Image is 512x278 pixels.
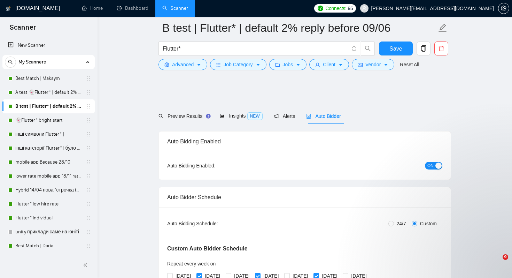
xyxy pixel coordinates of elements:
[488,254,505,271] iframe: Intercom live chat
[352,59,394,70] button: idcardVendorcaret-down
[15,155,82,169] a: mobile app Because 28/10
[158,59,207,70] button: settingAdvancedcaret-down
[117,5,148,11] a: dashboardDashboard
[256,62,261,67] span: caret-down
[389,44,402,53] span: Save
[434,42,448,55] button: delete
[283,61,293,68] span: Jobs
[15,225,82,239] a: unity приклади саме на юніті
[361,42,375,55] button: search
[196,62,201,67] span: caret-down
[82,5,103,11] a: homeHome
[15,211,82,225] a: Flutter* Individual
[86,90,91,95] span: holder
[275,62,280,67] span: folder
[5,60,16,65] span: search
[4,22,41,37] span: Scanner
[86,118,91,123] span: holder
[383,62,388,67] span: caret-down
[15,197,82,211] a: Flutter* low hire rate
[306,114,311,119] span: robot
[362,6,367,11] span: user
[15,127,82,141] a: інші символи Flutter* |
[15,141,82,155] a: інші категорії Flutter* | було 7.14% 11.11 template
[158,113,209,119] span: Preview Results
[18,55,46,69] span: My Scanners
[15,85,82,99] a: A test 👻Flutter* | default 2% reply before 09/06
[167,261,216,266] span: Repeat every week on
[274,114,279,119] span: notification
[348,5,353,12] span: 95
[86,229,91,235] span: holder
[247,112,263,120] span: NEW
[167,162,259,170] div: Auto Bidding Enabled:
[86,159,91,165] span: holder
[86,215,91,221] span: holder
[315,62,320,67] span: user
[8,38,89,52] a: New Scanner
[162,19,437,37] input: Scanner name...
[498,3,509,14] button: setting
[5,57,16,68] button: search
[86,243,91,249] span: holder
[83,262,90,269] span: double-left
[164,62,169,67] span: setting
[400,61,419,68] a: Reset All
[205,113,211,119] div: Tooltip anchor
[86,201,91,207] span: holder
[435,45,448,52] span: delete
[220,113,262,119] span: Insights
[210,59,266,70] button: barsJob Categorycaret-down
[417,42,430,55] button: copy
[417,45,430,52] span: copy
[86,132,91,137] span: holder
[220,113,225,118] span: area-chart
[15,239,82,253] a: Best Match | Daria
[163,44,349,53] input: Search Freelance Jobs...
[167,220,259,227] div: Auto Bidding Schedule:
[361,45,374,52] span: search
[498,6,509,11] span: setting
[438,23,447,32] span: edit
[325,5,346,12] span: Connects:
[503,254,508,260] span: 9
[358,62,363,67] span: idcard
[167,187,442,207] div: Auto Bidder Schedule
[338,62,343,67] span: caret-down
[15,183,82,197] a: Hybrid 14/04 нова 1строчка (був вью 6,25%)
[365,61,381,68] span: Vendor
[158,114,163,119] span: search
[427,162,434,170] span: ON
[318,6,323,11] img: upwork-logo.png
[86,187,91,193] span: holder
[216,62,221,67] span: bars
[296,62,301,67] span: caret-down
[86,145,91,151] span: holder
[15,99,82,113] a: B test | Flutter* | default 2% reply before 09/06
[86,104,91,109] span: holder
[269,59,307,70] button: folderJobscaret-down
[167,132,442,151] div: Auto Bidding Enabled
[323,61,335,68] span: Client
[2,38,95,52] li: New Scanner
[309,59,349,70] button: userClientcaret-down
[162,5,188,11] a: searchScanner
[172,61,194,68] span: Advanced
[224,61,253,68] span: Job Category
[15,72,82,85] a: Best Match | Maksym
[86,76,91,81] span: holder
[167,245,248,253] h5: Custom Auto Bidder Schedule
[15,169,82,183] a: lower rate mobile app 18/11 rate range 80% (було 11%)
[86,173,91,179] span: holder
[352,46,356,51] span: info-circle
[6,3,11,14] img: logo
[379,42,413,55] button: Save
[498,6,509,11] a: setting
[274,113,295,119] span: Alerts
[306,113,341,119] span: Auto Bidder
[15,113,82,127] a: 👻Flutter* bright start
